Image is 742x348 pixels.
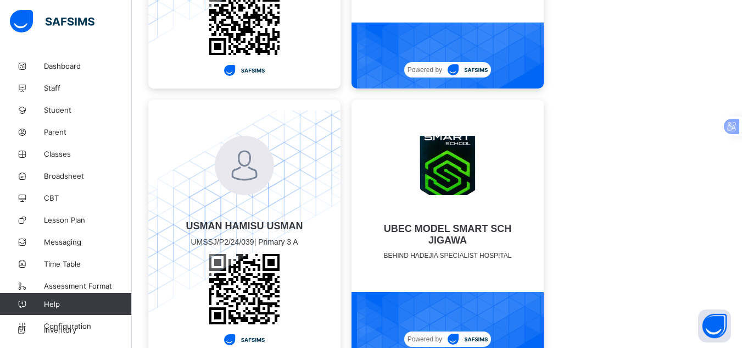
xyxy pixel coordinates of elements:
[44,216,132,224] span: Lesson Plan
[215,136,274,195] img: Student
[44,172,132,180] span: Broadsheet
[408,335,442,343] span: Powered by
[448,64,488,75] img: safsims.135b583eef768097d7c66fa9e8d22233.svg
[362,220,533,249] span: UBEC MODEL SMART SCH JIGAWA
[44,194,132,202] span: CBT
[10,10,94,33] img: safsims
[384,252,512,259] span: BEHIND HADEJIA SPECIALIST HOSPITAL
[44,84,132,92] span: Staff
[191,237,254,246] span: UMSSJ/P2/24/039
[44,62,132,70] span: Dashboard
[258,237,298,246] span: Primary 3 A
[185,220,303,232] span: USMAN HAMISU USMAN
[224,334,264,345] img: safsims.135b583eef768097d7c66fa9e8d22233.svg
[44,128,132,136] span: Parent
[698,310,731,343] button: Open asap
[448,334,488,345] img: safsims.135b583eef768097d7c66fa9e8d22233.svg
[44,237,132,246] span: Messaging
[44,150,132,158] span: Classes
[44,281,132,290] span: Assessment Format
[44,106,132,114] span: Student
[44,322,131,330] span: Configuration
[224,65,264,76] img: safsims.135b583eef768097d7c66fa9e8d22233.svg
[408,66,442,74] span: Powered by
[44,259,132,268] span: Time Table
[185,232,303,252] span: |
[44,300,131,308] span: Help
[418,136,477,195] img: Student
